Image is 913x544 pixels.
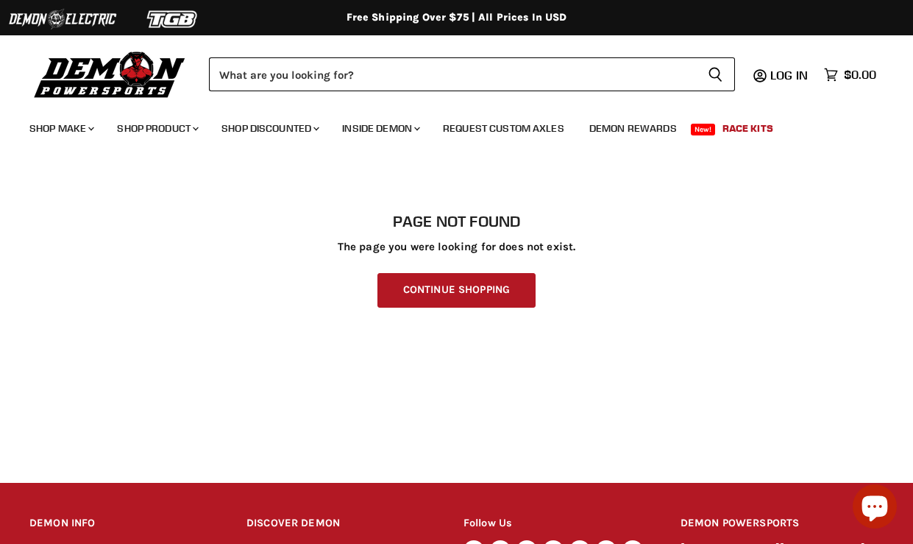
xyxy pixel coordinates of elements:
h2: Follow Us [463,506,653,541]
span: New! [691,124,716,135]
a: Shop Product [106,113,207,144]
span: $0.00 [844,68,876,82]
img: TGB Logo 2 [118,5,228,33]
a: $0.00 [817,64,884,85]
a: Request Custom Axles [432,113,575,144]
button: Search [696,57,735,91]
h1: Page not found [29,213,884,230]
p: The page you were looking for does not exist. [29,241,884,253]
h2: DEMON POWERSPORTS [681,506,884,541]
ul: Main menu [18,107,873,144]
a: Shop Make [18,113,103,144]
h2: DISCOVER DEMON [246,506,436,541]
a: Demon Rewards [578,113,688,144]
form: Product [209,57,735,91]
img: Demon Electric Logo 2 [7,5,118,33]
span: Log in [770,68,808,82]
img: Demon Powersports [29,48,191,100]
input: Search [209,57,696,91]
h2: DEMON INFO [29,506,219,541]
a: Continue Shopping [377,273,536,308]
inbox-online-store-chat: Shopify online store chat [848,484,901,532]
a: Race Kits [711,113,784,144]
a: Log in [764,68,817,82]
a: Inside Demon [331,113,429,144]
a: Shop Discounted [210,113,328,144]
